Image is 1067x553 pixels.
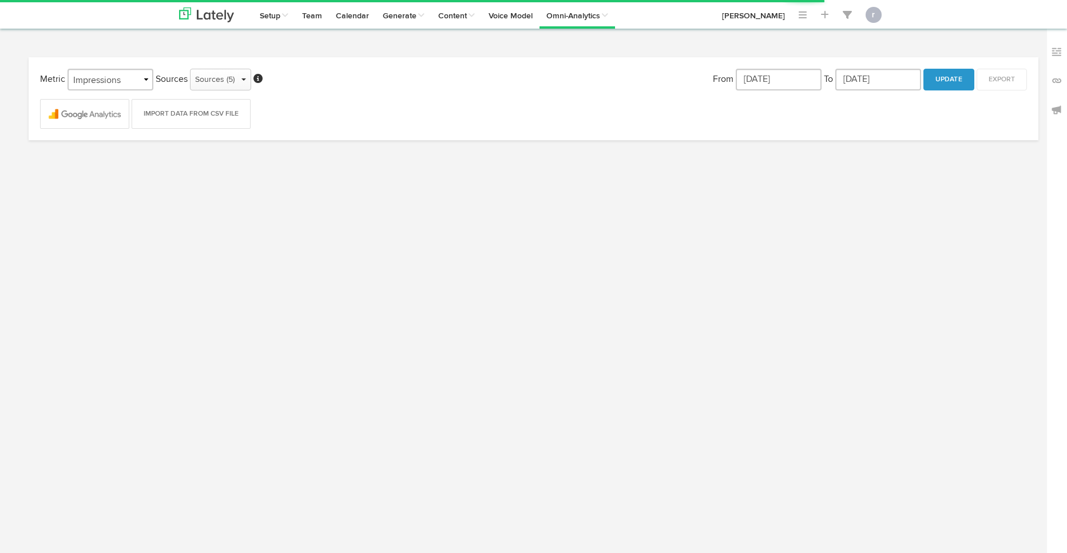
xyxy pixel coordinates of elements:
button: r [866,7,882,23]
label: From [713,73,733,86]
button: Export [977,69,1027,90]
label: To [824,73,833,86]
div: Sources (5) [195,71,246,88]
img: logo_lockup_analytics_icon_horizontal_black_2x.png [41,100,129,128]
button: Update [923,69,974,90]
img: keywords_off.svg [1051,46,1062,58]
label: Metric [40,73,65,86]
button: Import Data from CSV File [132,99,251,129]
label: Sources [156,73,188,86]
span: Import Data from CSV File [144,110,239,117]
img: links_off.svg [1051,75,1062,86]
img: announcements_off.svg [1051,104,1062,116]
button: Sources (5) [190,69,251,90]
img: logo_lately_bg_light.svg [179,7,234,22]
